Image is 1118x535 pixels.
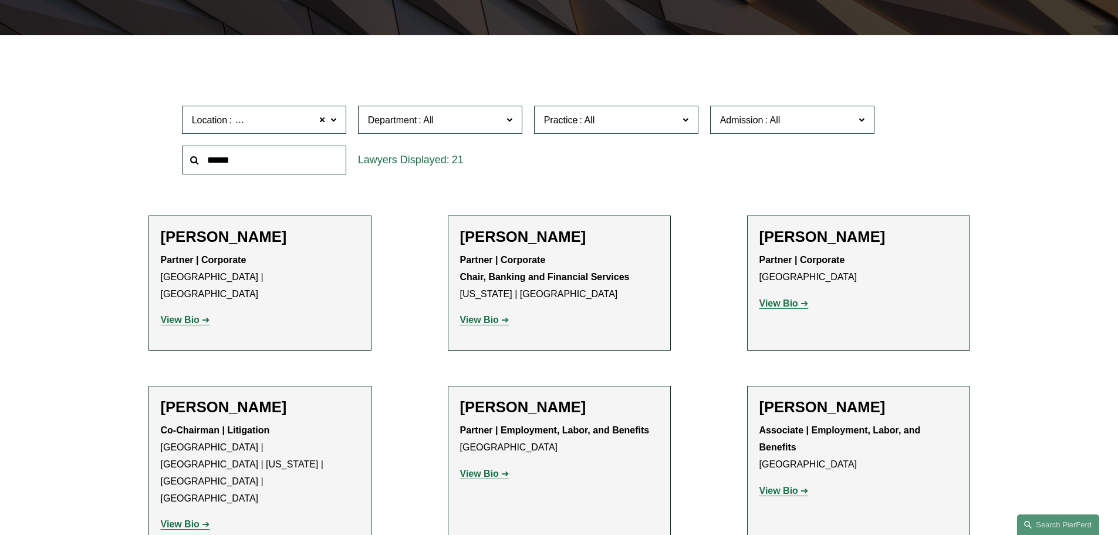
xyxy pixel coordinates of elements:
h2: [PERSON_NAME] [460,398,658,416]
span: [GEOGRAPHIC_DATA] [234,113,332,128]
span: Admission [720,115,764,125]
p: [GEOGRAPHIC_DATA] | [GEOGRAPHIC_DATA] | [US_STATE] | [GEOGRAPHIC_DATA] | [GEOGRAPHIC_DATA] [161,422,359,507]
a: View Bio [759,486,809,496]
p: [US_STATE] | [GEOGRAPHIC_DATA] [460,252,658,302]
p: [GEOGRAPHIC_DATA] [759,252,958,286]
p: [GEOGRAPHIC_DATA] [460,422,658,456]
span: 21 [452,154,464,166]
strong: View Bio [759,486,798,496]
span: Location [192,115,228,125]
strong: Partner | Employment, Labor, and Benefits [460,425,650,435]
strong: View Bio [161,519,200,529]
strong: Partner | Corporate Chair, Banking and Financial Services [460,255,630,282]
h2: [PERSON_NAME] [759,228,958,246]
h2: [PERSON_NAME] [759,398,958,416]
strong: Partner | Corporate [161,255,246,265]
p: [GEOGRAPHIC_DATA] | [GEOGRAPHIC_DATA] [161,252,359,302]
a: View Bio [460,315,509,325]
strong: View Bio [759,298,798,308]
strong: Partner | Corporate [759,255,845,265]
span: Practice [544,115,578,125]
a: View Bio [161,315,210,325]
strong: View Bio [460,469,499,479]
h2: [PERSON_NAME] [161,228,359,246]
a: View Bio [460,469,509,479]
a: View Bio [759,298,809,308]
h2: [PERSON_NAME] [161,398,359,416]
strong: View Bio [161,315,200,325]
p: [GEOGRAPHIC_DATA] [759,422,958,473]
strong: View Bio [460,315,499,325]
a: View Bio [161,519,210,529]
strong: Co-Chairman | Litigation [161,425,270,435]
span: Department [368,115,417,125]
a: Search this site [1017,514,1099,535]
h2: [PERSON_NAME] [460,228,658,246]
strong: Associate | Employment, Labor, and Benefits [759,425,923,452]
